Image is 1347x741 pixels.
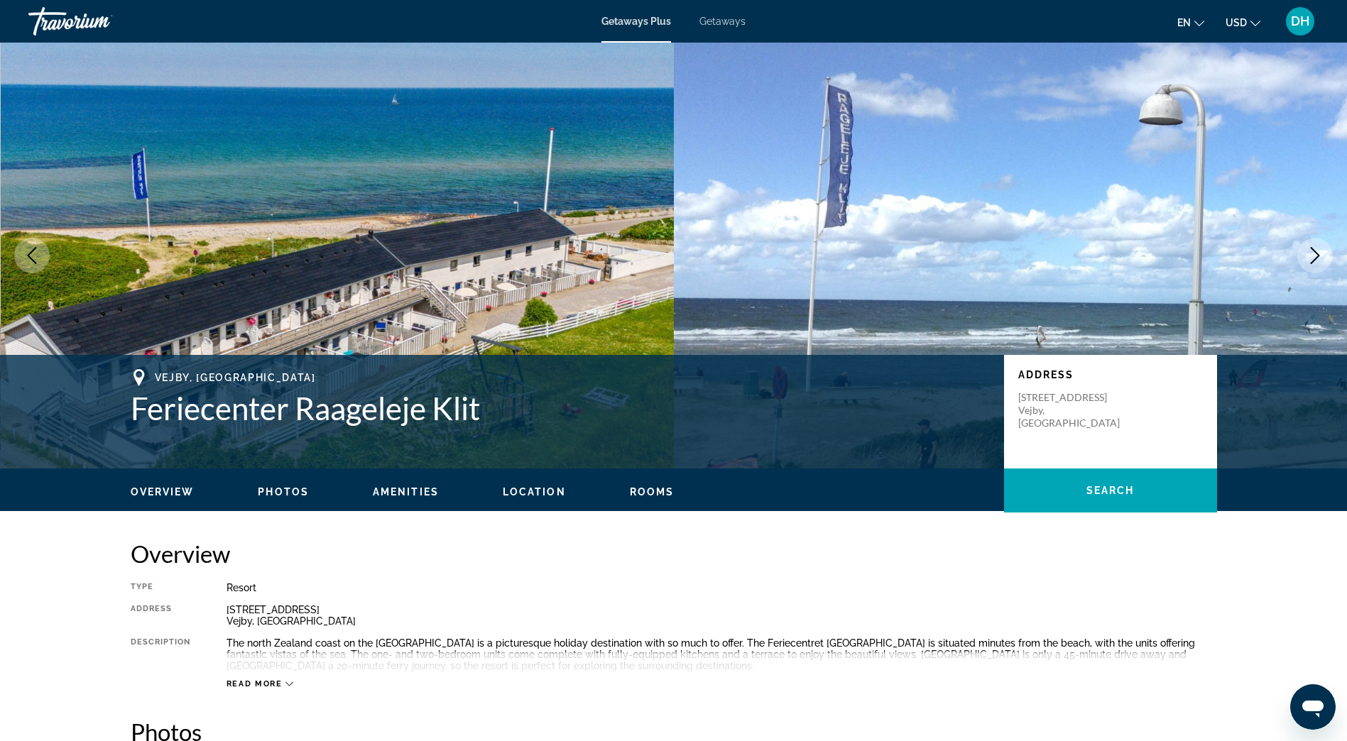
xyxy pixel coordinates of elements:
[601,16,671,27] a: Getaways Plus
[14,238,50,273] button: Previous image
[28,3,170,40] a: Travorium
[1226,17,1247,28] span: USD
[131,485,195,498] button: Overview
[227,637,1217,671] div: The north Zealand coast on the [GEOGRAPHIC_DATA] is a picturesque holiday destination with so muc...
[155,372,316,383] span: Vejby, [GEOGRAPHIC_DATA]
[699,16,746,27] a: Getaways
[1226,12,1260,33] button: Change currency
[630,485,675,498] button: Rooms
[1297,238,1333,273] button: Next image
[227,679,283,688] span: Read more
[1177,12,1204,33] button: Change language
[1290,684,1336,730] iframe: Button to launch messaging window
[227,679,294,689] button: Read more
[131,390,990,427] h1: Feriecenter Raageleje Klit
[131,637,191,671] div: Description
[1018,369,1203,380] p: Address
[1004,468,1217,512] button: Search
[1177,17,1191,28] span: en
[227,582,1217,593] div: Resort
[503,485,566,498] button: Location
[227,604,1217,627] div: [STREET_ADDRESS] Vejby, [GEOGRAPHIC_DATA]
[1018,391,1132,429] p: [STREET_ADDRESS] Vejby, [GEOGRAPHIC_DATA]
[131,582,191,593] div: Type
[131,539,1217,568] h2: Overview
[373,485,439,498] button: Amenities
[1282,6,1319,36] button: User Menu
[131,604,191,627] div: Address
[1086,485,1135,496] span: Search
[1291,14,1309,28] span: DH
[258,485,309,498] button: Photos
